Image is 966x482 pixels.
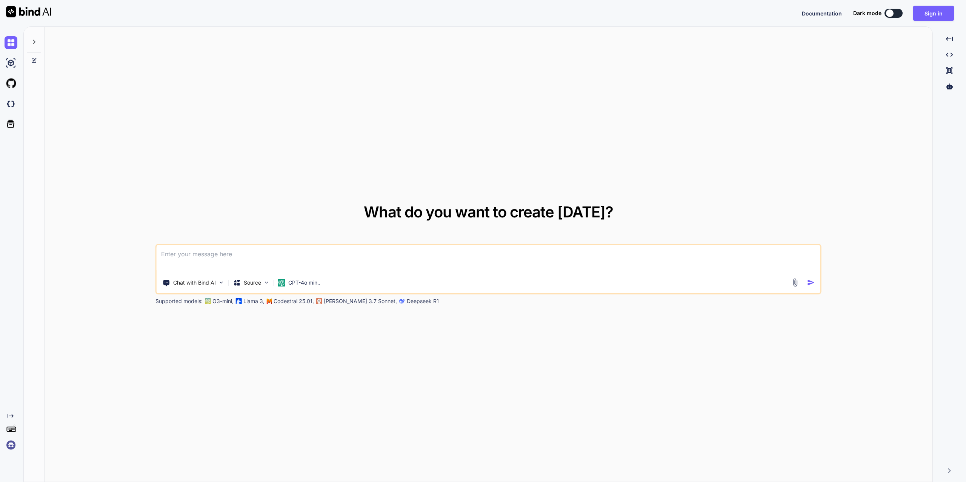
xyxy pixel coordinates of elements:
[802,10,842,17] span: Documentation
[243,297,265,305] p: Llama 3,
[263,279,270,286] img: Pick Models
[212,297,234,305] p: O3-mini,
[173,279,216,286] p: Chat with Bind AI
[913,6,954,21] button: Sign in
[236,298,242,304] img: Llama2
[5,57,17,69] img: ai-studio
[5,36,17,49] img: chat
[244,279,261,286] p: Source
[399,298,405,304] img: claude
[5,439,17,451] img: signin
[218,279,225,286] img: Pick Tools
[407,297,439,305] p: Deepseek R1
[802,9,842,17] button: Documentation
[791,278,800,287] img: attachment
[5,77,17,90] img: githubLight
[5,97,17,110] img: darkCloudIdeIcon
[324,297,397,305] p: [PERSON_NAME] 3.7 Sonnet,
[278,279,285,286] img: GPT-4o mini
[274,297,314,305] p: Codestral 25.01,
[205,298,211,304] img: GPT-4
[364,203,613,221] span: What do you want to create [DATE]?
[316,298,322,304] img: claude
[288,279,320,286] p: GPT-4o min..
[267,299,272,304] img: Mistral-AI
[807,279,815,286] img: icon
[6,6,51,17] img: Bind AI
[853,9,881,17] span: Dark mode
[155,297,203,305] p: Supported models:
